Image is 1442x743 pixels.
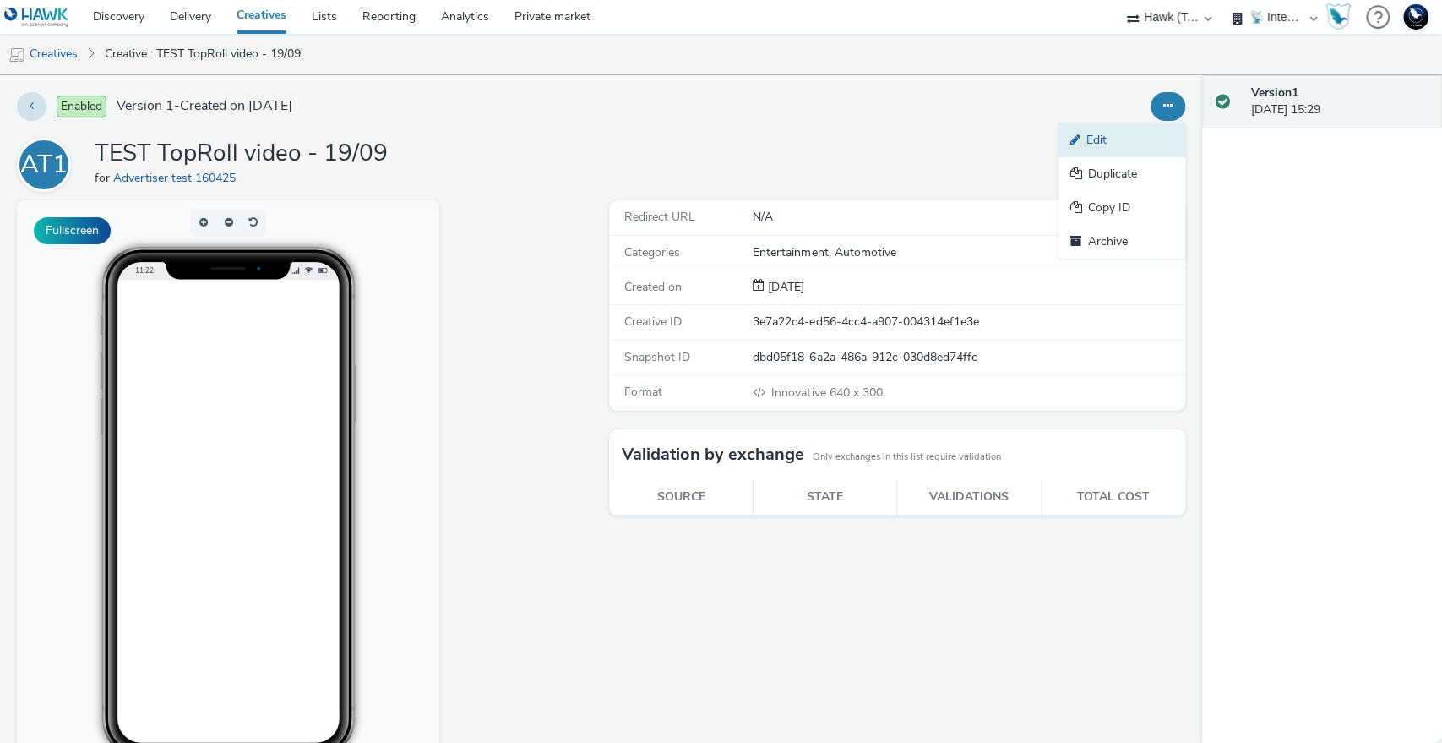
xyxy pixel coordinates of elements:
[609,480,753,515] th: Source
[1058,191,1185,225] a: Copy ID
[765,279,804,295] span: [DATE]
[1058,225,1185,259] a: Archive
[624,244,680,260] span: Categories
[622,442,804,467] h3: Validation by exchange
[118,65,137,74] span: 11:22
[17,156,78,172] a: AT1
[754,480,897,515] th: State
[57,96,106,117] span: Enabled
[1058,123,1185,157] a: Edit
[753,349,1183,366] div: dbd05f18-6a2a-486a-912c-030d8ed74ffc
[95,170,113,186] span: for
[8,46,25,63] img: mobile
[624,209,695,225] span: Redirect URL
[624,349,690,365] span: Snapshot ID
[1325,3,1358,30] a: Hawk Academy
[1251,85,1428,119] div: [DATE] 15:29
[813,451,1001,464] small: Only exchanges in this list require validation
[897,480,1041,515] th: Validations
[1325,3,1351,30] img: Hawk Academy
[753,244,1183,261] div: Entertainment, Automotive
[117,96,292,116] span: Version 1 - Created on [DATE]
[95,138,388,170] h1: TEST TopRoll video - 19/09
[1058,157,1185,191] a: Duplicate
[753,314,1183,331] div: 3e7a22c4-ed56-4cc4-a907-004314ef1e3e
[624,384,662,400] span: Format
[624,279,682,295] span: Created on
[624,314,682,330] span: Creative ID
[765,279,804,296] div: Creation 19 September 2025, 15:29
[4,7,69,28] img: undefined Logo
[113,170,242,186] a: Advertiser test 160425
[771,385,829,401] span: Innovative
[1403,4,1428,30] img: Support Hawk
[1041,480,1184,515] th: Total cost
[1251,85,1298,101] strong: Version 1
[20,141,68,188] div: AT1
[34,217,111,244] button: Fullscreen
[96,34,309,74] a: Creative : TEST TopRoll video - 19/09
[770,385,882,401] span: 640 x 300
[753,209,773,225] span: N/A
